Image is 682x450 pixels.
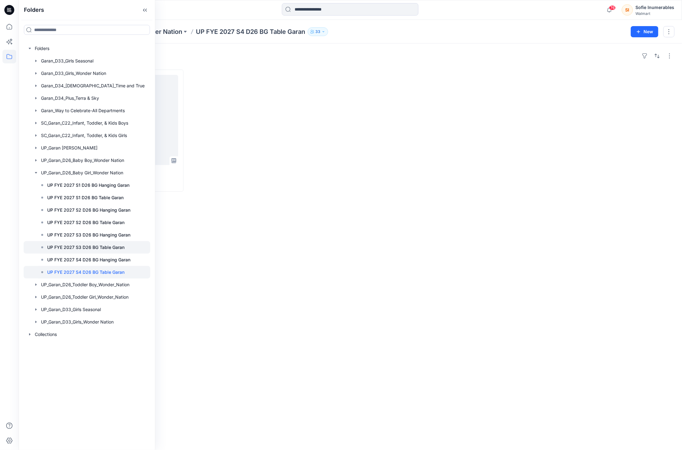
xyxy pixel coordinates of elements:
[47,244,124,251] p: UP FYE 2027 S3 D26 BG Table Garan
[609,5,616,10] span: 76
[622,4,633,16] div: SI
[47,231,130,239] p: UP FYE 2027 S3 D26 BG Hanging Garan
[196,27,305,36] p: UP FYE 2027 S4 D26 BG Table Garan
[47,194,124,201] p: UP FYE 2027 S1 D26 BG Table Garan
[47,256,130,264] p: UP FYE 2027 S4 D26 BG Hanging Garan
[315,28,320,35] p: 33
[47,206,130,214] p: UP FYE 2027 S2 D26 BG Hanging Garan
[635,4,674,11] div: Sofie Inumerables
[47,269,124,276] p: UP FYE 2027 S4 D26 BG Table Garan
[635,11,674,16] div: Walmart
[631,26,658,37] button: New
[47,181,129,189] p: UP FYE 2027 S1 D26 BG Hanging Garan
[47,219,124,226] p: UP FYE 2027 S2 D26 BG Table Garan
[308,27,328,36] button: 33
